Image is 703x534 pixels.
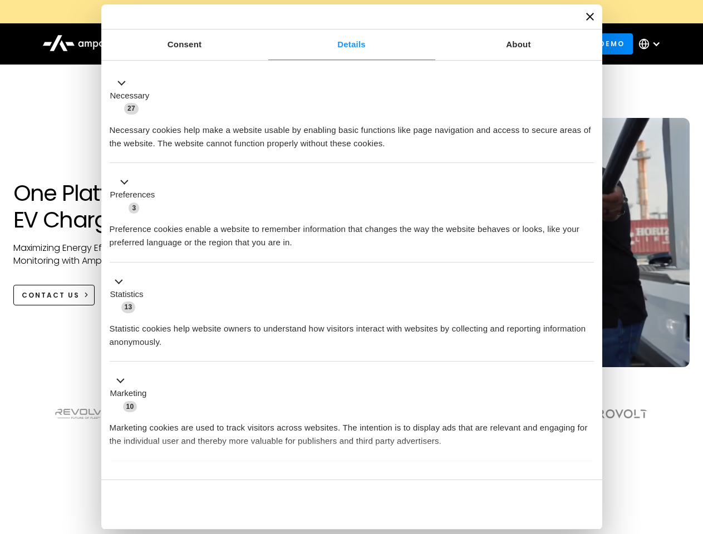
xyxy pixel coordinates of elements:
[101,29,268,60] a: Consent
[13,180,224,233] h1: One Platform for EV Charging Hubs
[110,275,150,314] button: Statistics (13)
[110,413,594,448] div: Marketing cookies are used to track visitors across websites. The intention is to display ads tha...
[110,288,144,301] label: Statistics
[121,301,136,313] span: 13
[124,103,139,114] span: 27
[101,6,602,18] a: New Webinars: Register to Upcoming WebinarsREGISTER HERE
[110,214,594,249] div: Preference cookies enable a website to remember information that changes the way the website beha...
[13,285,95,305] a: CONTACT US
[22,290,80,300] div: CONTACT US
[110,176,162,215] button: Preferences (3)
[434,488,593,521] button: Okay
[268,29,435,60] a: Details
[110,76,156,115] button: Necessary (27)
[110,115,594,150] div: Necessary cookies help make a website usable by enabling basic functions like page navigation and...
[110,90,150,102] label: Necessary
[582,409,648,418] img: Aerovolt Logo
[110,473,201,487] button: Unclassified (2)
[435,29,602,60] a: About
[129,202,139,214] span: 3
[110,189,155,201] label: Preferences
[110,314,594,349] div: Statistic cookies help website owners to understand how visitors interact with websites by collec...
[110,374,154,413] button: Marketing (10)
[13,242,224,267] p: Maximizing Energy Efficiency, Uptime, and 24/7 Monitoring with Ampcontrol Solutions
[184,475,194,486] span: 2
[123,401,137,412] span: 10
[586,13,594,21] button: Close banner
[110,387,147,400] label: Marketing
